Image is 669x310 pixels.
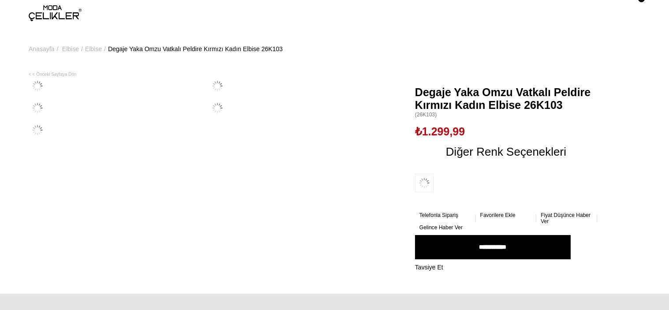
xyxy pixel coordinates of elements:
img: Peldire elbise 26K103 [29,99,46,117]
img: Peldire elbise 26K103 [29,121,46,139]
a: Anasayfa [29,26,54,71]
span: Tavsiye Et [415,264,443,271]
span: Degaje Yaka Omzu Vatkalı Peldire Kırmızı Kadın Elbise 26K103 [415,86,597,112]
span: Telefonla Sipariş [419,212,458,218]
li: > [29,26,60,71]
span: Favorilere Ekle [480,212,516,218]
li: > [85,26,108,71]
a: Degaje Yaka Omzu Vatkalı Peldire Kırmızı Kadın Elbise 26K103 [108,26,283,71]
img: Peldire elbise 26K103 [209,77,226,95]
img: Degaje Yaka Omzu Vatkalı Peldire Siyah Kadın Elbise 26K103 [415,174,434,192]
a: Telefonla Sipariş [419,212,471,218]
a: Favorilere Ekle [480,212,532,218]
span: Diğer Renk Seçenekleri [446,145,566,159]
a: Fiyat Düşünce Haber Ver [541,212,593,224]
span: ₺1.299,99 [415,125,465,138]
a: Elbise [85,26,102,71]
li: > [62,26,85,71]
span: Gelince Haber Ver [419,224,463,231]
img: Peldire elbise 26K103 [209,99,226,117]
a: Elbise [62,26,79,71]
a: Gelince Haber Ver [419,224,471,231]
img: Peldire elbise 26K103 [29,77,46,95]
img: logo [29,5,82,21]
span: (26K103) [415,112,597,118]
